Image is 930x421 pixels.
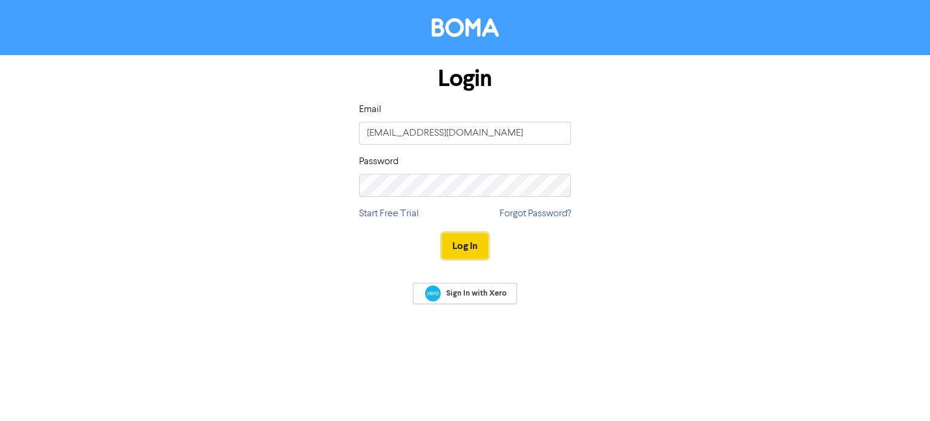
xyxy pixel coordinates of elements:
[413,283,517,304] a: Sign In with Xero
[359,154,398,169] label: Password
[359,102,381,117] label: Email
[446,288,507,299] span: Sign In with Xero
[359,65,571,93] h1: Login
[432,18,499,37] img: BOMA Logo
[869,363,930,421] iframe: Chat Widget
[500,207,571,221] a: Forgot Password?
[425,285,441,302] img: Xero logo
[359,207,419,221] a: Start Free Trial
[442,233,488,259] button: Log In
